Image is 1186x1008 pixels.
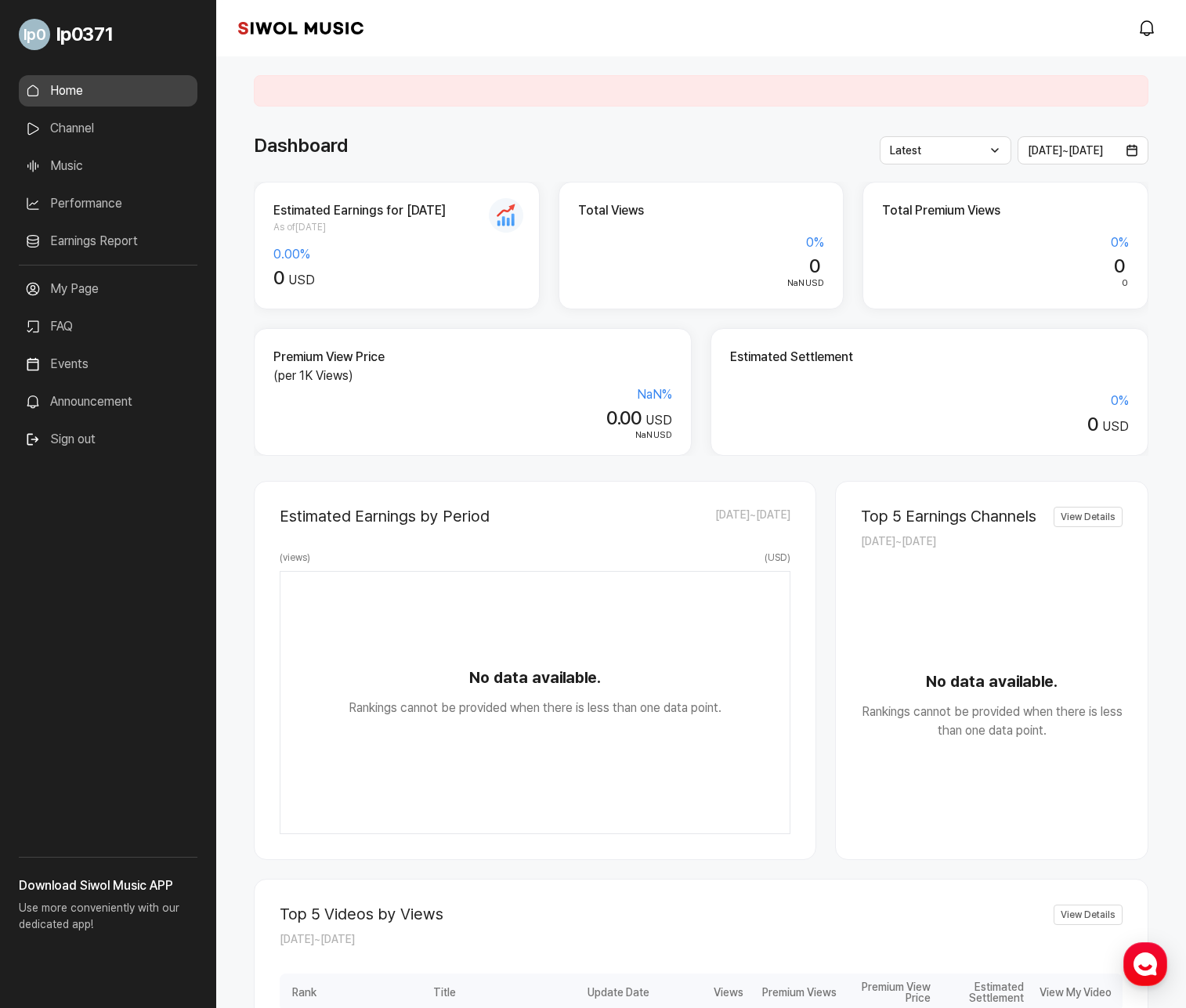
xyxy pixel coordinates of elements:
span: Messages [130,521,176,533]
span: [DATE] ~ [DATE] [861,535,936,547]
div: 0 % [882,233,1129,252]
a: Messages [103,497,202,536]
h2: Estimated Settlement [730,348,1129,367]
h2: Estimated Earnings by Period [280,507,490,526]
div: 0 % [578,233,825,252]
a: View Details [1054,905,1123,925]
div: USD [273,407,672,430]
span: ( USD ) [765,551,790,565]
div: NaN % [273,385,672,404]
p: (per 1K Views) [273,367,672,385]
h1: Dashboard [254,132,348,160]
h2: Premium View Price [273,348,672,367]
span: 0 [1087,413,1097,435]
span: NaN [635,429,653,440]
p: Rankings cannot be provided when there is less than one data point. [861,703,1123,740]
a: Music [19,150,197,182]
h2: Estimated Earnings for [DATE] [273,201,520,220]
a: Performance [19,188,197,219]
strong: No data available. [280,666,790,689]
span: Settings [232,520,270,533]
div: 0.00 % [273,245,520,264]
strong: No data available. [861,670,1123,693]
h3: Download Siwol Music APP [19,876,197,895]
h2: Top 5 Videos by Views [280,905,443,923]
div: USD [730,414,1129,436]
div: USD [273,267,520,290]
span: As of [DATE] [273,220,520,234]
p: Use more conveniently with our dedicated app! [19,895,197,945]
span: [DATE] ~ [DATE] [1028,144,1103,157]
h2: Total Views [578,201,825,220]
a: FAQ [19,311,197,342]
a: Home [19,75,197,107]
h2: Total Premium Views [882,201,1129,220]
span: Latest [890,144,921,157]
div: USD [578,276,825,291]
span: [DATE] ~ [DATE] [280,933,355,945]
a: My Page [19,273,197,305]
div: USD [273,428,672,443]
span: 0.00 [606,406,641,429]
a: Events [19,349,197,380]
p: Rankings cannot be provided when there is less than one data point. [280,699,790,717]
a: modal.notifications [1133,13,1164,44]
h2: Top 5 Earnings Channels [861,507,1036,526]
a: Channel [19,113,197,144]
span: lp0371 [56,20,113,49]
span: 0 [273,266,284,289]
a: View Details [1054,507,1123,527]
button: [DATE]~[DATE] [1018,136,1149,164]
span: [DATE] ~ [DATE] [715,507,790,526]
span: 0 [1114,255,1124,277]
span: ( views ) [280,551,310,565]
div: 0 % [730,392,1129,410]
span: Home [40,520,67,533]
a: Go to My Profile [19,13,197,56]
span: 0 [1122,277,1128,288]
a: Settings [202,497,301,536]
a: Announcement [19,386,197,417]
span: 0 [809,255,819,277]
button: Sign out [19,424,102,455]
a: Home [5,497,103,536]
span: NaN [787,277,805,288]
a: Earnings Report [19,226,197,257]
